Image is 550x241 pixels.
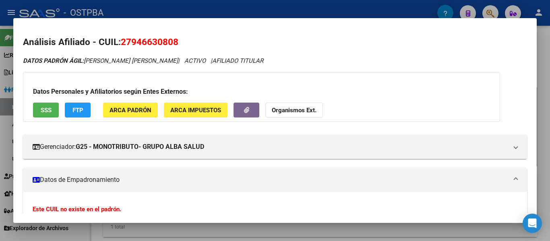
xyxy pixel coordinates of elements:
[272,107,316,114] strong: Organismos Ext.
[23,57,263,64] i: | ACTIVO |
[72,107,83,114] span: FTP
[523,214,542,233] div: Open Intercom Messenger
[76,142,204,152] strong: G25 - MONOTRIBUTO- GRUPO ALBA SALUD
[33,175,508,185] mat-panel-title: Datos de Empadronamiento
[33,103,59,117] button: SSS
[65,103,91,117] button: FTP
[212,57,263,64] span: AFILIADO TITULAR
[41,107,52,114] span: SSS
[33,87,490,97] h3: Datos Personales y Afiliatorios según Entes Externos:
[23,35,527,49] h2: Análisis Afiliado - CUIL:
[23,168,527,192] mat-expansion-panel-header: Datos de Empadronamiento
[164,103,227,117] button: ARCA Impuestos
[23,57,84,64] strong: DATOS PADRÓN ÁGIL:
[103,103,158,117] button: ARCA Padrón
[23,57,178,64] span: [PERSON_NAME] [PERSON_NAME]
[170,107,221,114] span: ARCA Impuestos
[23,135,527,159] mat-expansion-panel-header: Gerenciador:G25 - MONOTRIBUTO- GRUPO ALBA SALUD
[121,37,178,47] span: 27946630808
[33,142,508,152] mat-panel-title: Gerenciador:
[110,107,151,114] span: ARCA Padrón
[265,103,323,117] button: Organismos Ext.
[33,206,121,213] strong: Este CUIL no existe en el padrón.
